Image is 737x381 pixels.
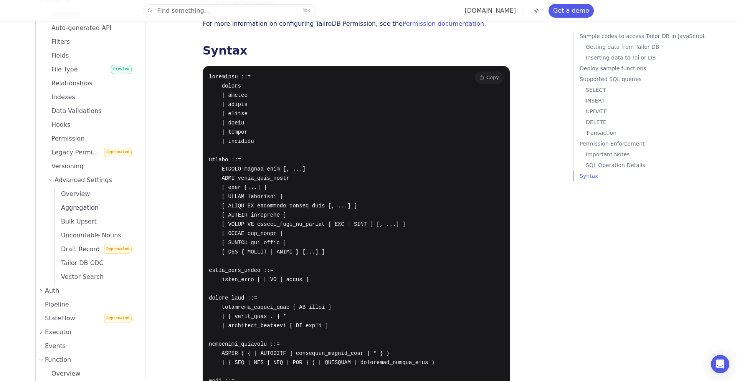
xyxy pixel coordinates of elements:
button: Copy [475,71,504,84]
a: File TypePreview [45,63,136,76]
span: Events [36,342,66,350]
a: Permission [45,132,136,146]
a: Hooks [45,118,136,132]
span: Draft Record [55,245,100,253]
span: Permission [45,135,84,142]
span: Overview [45,370,80,377]
span: Pipeline [36,301,69,308]
a: Get a demo [549,4,594,18]
span: Bulk Upsert [55,218,97,225]
a: SELECT [586,84,711,95]
span: Executor [45,327,72,338]
button: Find something...⌘K [143,5,315,17]
span: Function [45,354,71,365]
span: Deprecated [104,314,132,323]
a: Deploy sample functions [580,63,711,74]
a: Draft RecordDeprecated [55,242,136,256]
a: Fields [45,49,136,63]
a: Supported SQL queries [580,74,711,84]
span: Indexes [45,93,75,101]
span: Deprecated [104,245,132,254]
a: Auto-generated API [45,21,136,35]
p: For more information on configuring TailroDB Permission, see the . [203,18,510,29]
a: DELETE [586,117,711,128]
a: Sample codes to access Tailor DB in JavaScript [580,31,711,41]
a: Inserting data to Tailor DB [586,52,711,63]
a: Getting data from Tailor DB [586,41,711,52]
a: Aggregation [55,201,136,215]
span: Tailor DB CDC [55,259,103,267]
a: Vector Search [55,270,136,284]
div: Open Intercom Messenger [711,355,729,373]
span: Auth [45,285,59,296]
kbd: ⌘ [302,8,307,13]
span: Relationships [45,80,93,87]
a: Pipeline [36,298,136,311]
span: Legacy Permission [45,149,108,156]
a: Uncountable Nouns [55,229,136,242]
a: Overview [45,367,136,381]
a: Transaction [586,128,711,138]
span: Fields [45,52,69,59]
kbd: K [307,8,311,13]
a: INSERT [586,95,711,106]
a: Data Validations [45,104,136,118]
span: Data Validations [45,107,102,114]
a: Syntax [580,171,711,181]
a: Legacy PermissionDeprecated [45,146,136,159]
span: Deprecated [104,148,132,157]
a: SQL Operation Details [586,160,711,171]
a: Bulk Upsert [55,215,136,229]
span: Preview [111,65,132,74]
a: Permission Enforcement [580,138,711,149]
a: Events [36,339,136,353]
span: File Type [45,66,78,73]
span: Advanced Settings [55,175,112,186]
span: Auto-generated API [45,24,111,31]
a: Tailor DB CDC [55,256,136,270]
a: StateFlowDeprecated [36,311,136,325]
a: Overview [55,187,136,201]
span: Vector Search [55,273,104,280]
button: Toggle dark mode [532,6,541,15]
span: Overview [55,190,90,197]
span: Versioning [45,162,84,170]
a: Relationships [45,76,136,90]
span: Hooks [45,121,70,128]
span: StateFlow [36,315,75,322]
span: Aggregation [55,204,99,211]
a: Versioning [45,159,136,173]
a: Filters [45,35,136,49]
span: Uncountable Nouns [55,232,121,239]
a: UPDATE [586,106,711,117]
a: Syntax [203,44,247,57]
a: Permission documentation [403,20,484,27]
span: Filters [45,38,70,45]
a: Important Notes [586,149,711,160]
a: Indexes [45,90,136,104]
a: [DOMAIN_NAME] [464,7,516,14]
